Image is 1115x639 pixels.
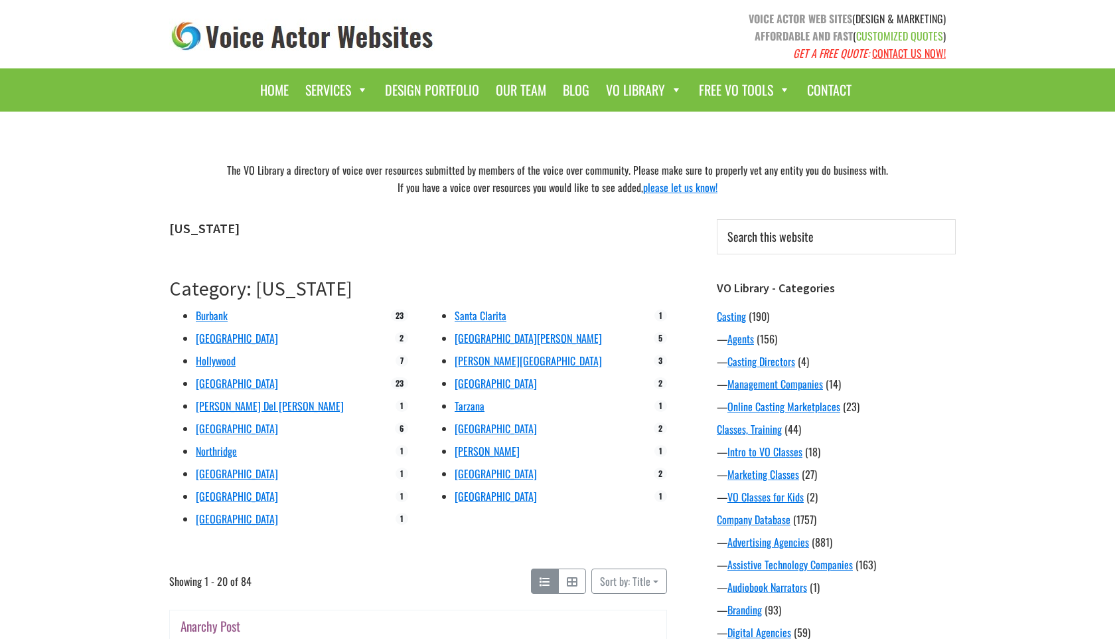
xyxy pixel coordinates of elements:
span: (14) [826,376,841,392]
a: Tarzana [455,398,484,414]
a: Anarchy Post [181,616,240,636]
span: (163) [855,557,876,573]
a: Design Portfolio [378,75,486,105]
a: Company Database [717,511,790,527]
div: — [717,376,956,392]
h3: VO Library - Categories [717,281,956,296]
img: voice_actor_websites_logo [169,19,436,54]
span: 1 [396,513,408,525]
span: 1 [654,400,667,412]
span: 2 [654,377,667,389]
span: (44) [784,421,801,437]
div: — [717,331,956,347]
a: Home [254,75,295,105]
span: 2 [395,332,408,344]
span: 1 [396,445,408,457]
a: [GEOGRAPHIC_DATA] [196,488,278,504]
button: Sort by: Title [591,569,667,594]
span: (18) [805,444,820,460]
a: Casting Directors [727,353,795,369]
a: Santa Clarita [455,308,506,323]
span: (1) [810,579,820,595]
a: Advertising Agencies [727,534,809,550]
div: The VO Library a directory of voice over resources submitted by members of the voice over communi... [159,158,956,199]
div: — [717,399,956,414]
span: (27) [802,466,817,482]
a: Casting [717,308,746,324]
div: — [717,557,956,573]
a: [GEOGRAPHIC_DATA] [196,375,278,391]
a: [PERSON_NAME][GEOGRAPHIC_DATA] [455,353,602,369]
span: (190) [749,308,769,324]
span: 1 [654,310,667,321]
a: [GEOGRAPHIC_DATA] [455,488,537,504]
a: VO Classes for Kids [727,489,804,505]
span: (1757) [793,511,816,527]
a: CONTACT US NOW! [872,45,946,61]
span: 2 [654,468,667,480]
a: please let us know! [643,179,717,195]
a: Management Companies [727,376,823,392]
div: — [717,444,956,460]
span: 6 [395,422,408,434]
a: [PERSON_NAME] [455,443,520,459]
span: CUSTOMIZED QUOTES [856,28,943,44]
a: [GEOGRAPHIC_DATA] [455,420,537,436]
a: [GEOGRAPHIC_DATA] [455,466,537,482]
a: [GEOGRAPHIC_DATA][PERSON_NAME] [455,330,602,346]
a: Branding [727,602,762,618]
a: Audiobook Narrators [727,579,807,595]
p: (DESIGN & MARKETING) ( ) [567,10,946,62]
span: 1 [396,468,408,480]
span: (93) [765,602,781,618]
a: Northridge [196,443,237,459]
span: 7 [396,355,408,367]
span: 5 [654,332,667,344]
span: Showing 1 - 20 of 84 [169,569,252,594]
a: Blog [556,75,596,105]
a: Hollywood [196,353,236,369]
span: 23 [391,310,408,321]
a: [GEOGRAPHIC_DATA] [196,511,278,527]
strong: VOICE ACTOR WEB SITES [749,11,852,27]
a: Category: [US_STATE] [169,276,352,301]
strong: AFFORDABLE AND FAST [755,28,853,44]
a: Free VO Tools [692,75,797,105]
a: [PERSON_NAME] Del [PERSON_NAME] [196,398,344,414]
a: [GEOGRAPHIC_DATA] [196,330,278,346]
span: 1 [396,400,408,412]
span: (881) [812,534,832,550]
a: [GEOGRAPHIC_DATA] [196,466,278,482]
a: Marketing Classes [727,466,799,482]
h1: [US_STATE] [169,221,667,236]
div: — [717,466,956,482]
span: (2) [806,489,818,505]
input: Search this website [717,219,956,254]
div: — [717,534,956,550]
span: 1 [396,490,408,502]
a: Intro to VO Classes [727,444,802,460]
span: 1 [654,445,667,457]
a: [GEOGRAPHIC_DATA] [455,375,537,391]
a: Classes, Training [717,421,782,437]
a: Agents [727,331,754,347]
a: Services [299,75,375,105]
a: VO Library [599,75,689,105]
div: — [717,579,956,595]
span: 23 [391,377,408,389]
a: Online Casting Marketplaces [727,399,840,414]
span: (156) [757,331,777,347]
span: 3 [654,355,667,367]
em: GET A FREE QUOTE: [793,45,869,61]
div: — [717,602,956,618]
span: (23) [843,399,859,414]
a: Burbank [196,308,228,323]
a: Our Team [489,75,553,105]
a: [GEOGRAPHIC_DATA] [196,420,278,436]
span: 2 [654,422,667,434]
a: Assistive Technology Companies [727,557,853,573]
div: — [717,489,956,505]
span: 1 [654,490,667,502]
a: Contact [800,75,858,105]
span: (4) [798,353,809,369]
